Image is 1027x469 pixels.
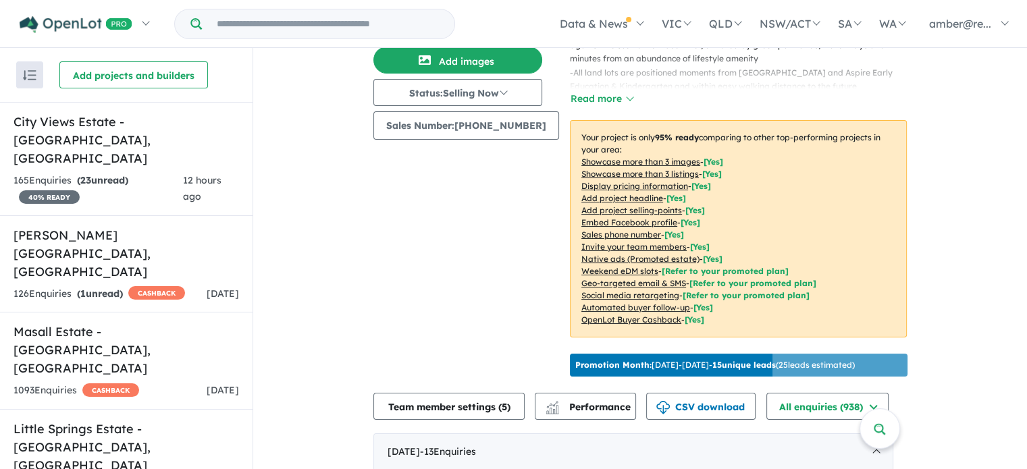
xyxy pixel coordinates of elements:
[570,120,907,337] p: Your project is only comparing to other top-performing projects in your area: - - - - - - - - - -...
[581,278,686,288] u: Geo-targeted email & SMS
[14,323,239,377] h5: Masall Estate - [GEOGRAPHIC_DATA] , [GEOGRAPHIC_DATA]
[690,242,710,252] span: [ Yes ]
[581,302,690,312] u: Automated buyer follow-up
[581,242,687,252] u: Invite your team members
[570,91,633,107] button: Read more
[23,70,36,80] img: sort.svg
[702,169,722,179] span: [ Yes ]
[581,169,699,179] u: Showcase more than 3 listings
[77,287,123,300] strong: ( unread)
[82,383,139,397] span: CASHBACK
[704,157,723,167] span: [ Yes ]
[535,393,636,420] button: Performance
[14,173,183,205] div: 165 Enquir ies
[685,205,705,215] span: [ Yes ]
[14,226,239,281] h5: [PERSON_NAME][GEOGRAPHIC_DATA] , [GEOGRAPHIC_DATA]
[14,286,185,302] div: 126 Enquir ies
[666,193,686,203] span: [ Yes ]
[14,113,239,167] h5: City Views Estate - [GEOGRAPHIC_DATA] , [GEOGRAPHIC_DATA]
[664,229,684,240] span: [ Yes ]
[581,314,681,325] u: OpenLot Buyer Cashback
[581,229,661,240] u: Sales phone number
[581,193,663,203] u: Add project headline
[183,174,221,202] span: 12 hours ago
[689,278,816,288] span: [Refer to your promoted plan]
[373,111,559,140] button: Sales Number:[PHONE_NUMBER]
[546,405,559,414] img: bar-chart.svg
[691,181,711,191] span: [ Yes ]
[646,393,756,420] button: CSV download
[581,217,677,227] u: Embed Facebook profile
[373,393,525,420] button: Team member settings (5)
[712,360,776,370] b: 15 unique leads
[128,286,185,300] span: CASHBACK
[581,157,700,167] u: Showcase more than 3 images
[205,9,452,38] input: Try estate name, suburb, builder or developer
[59,61,208,88] button: Add projects and builders
[502,401,507,413] span: 5
[548,401,631,413] span: Performance
[683,290,810,300] span: [Refer to your promoted plan]
[662,266,789,276] span: [Refer to your promoted plan]
[373,79,542,106] button: Status:Selling Now
[575,359,855,371] p: [DATE] - [DATE] - ( 25 leads estimated)
[685,314,704,325] span: [Yes]
[19,190,80,204] span: 40 % READY
[575,360,652,370] b: Promotion Month:
[80,287,86,300] span: 1
[20,16,132,33] img: Openlot PRO Logo White
[681,217,700,227] span: [ Yes ]
[766,393,889,420] button: All enquiries (938)
[77,174,128,186] strong: ( unread)
[80,174,91,186] span: 23
[581,290,679,300] u: Social media retargeting
[207,384,239,396] span: [DATE]
[373,47,542,74] button: Add images
[581,181,688,191] u: Display pricing information
[656,401,670,414] img: download icon
[581,205,682,215] u: Add project selling-points
[581,266,658,276] u: Weekend eDM slots
[929,17,991,30] span: amber@re...
[581,254,700,264] u: Native ads (Promoted estate)
[420,445,476,458] span: - 13 Enquir ies
[693,302,713,312] span: [Yes]
[570,66,918,107] p: - All land lots are positioned moments from [GEOGRAPHIC_DATA] and Aspire Early Education & Kinder...
[703,254,722,264] span: [Yes]
[655,132,699,142] b: 95 % ready
[207,287,239,300] span: [DATE]
[14,383,139,399] div: 1093 Enquir ies
[546,401,558,408] img: line-chart.svg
